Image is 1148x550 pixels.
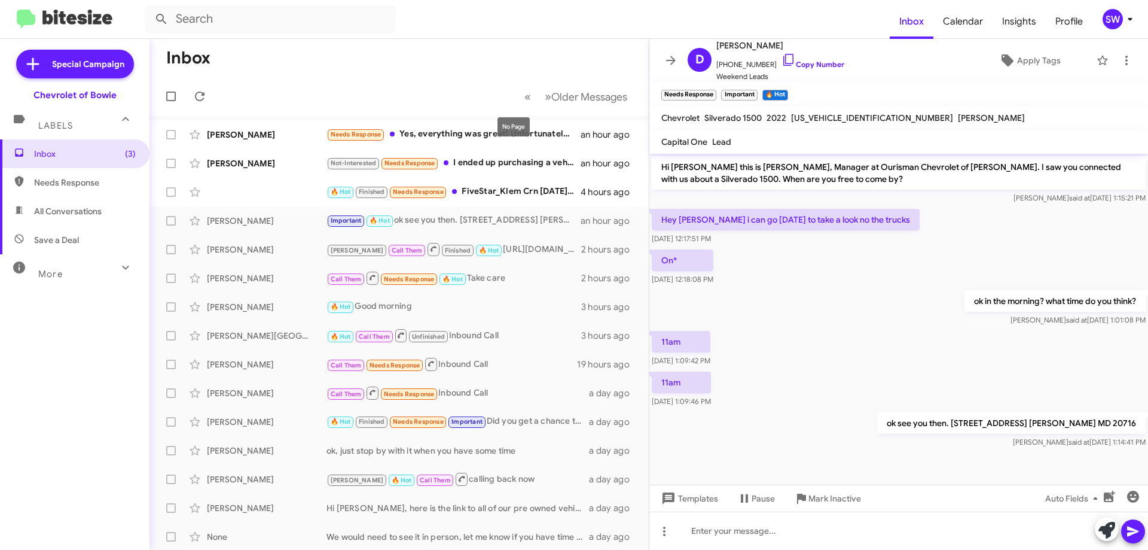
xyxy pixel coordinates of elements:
div: [PERSON_NAME] [207,445,326,457]
span: Needs Response [370,361,420,369]
a: Insights [993,4,1046,39]
div: [PERSON_NAME] [207,502,326,514]
span: Unfinished [412,333,445,341]
span: Not-Interested [331,159,377,167]
small: Important [721,90,757,101]
span: « [524,89,531,104]
span: Templates [659,488,718,509]
span: Save a Deal [34,234,79,246]
div: [PERSON_NAME] [207,215,326,227]
span: 🔥 Hot [331,333,351,341]
span: [DATE] 12:18:08 PM [652,275,713,284]
p: Hey [PERSON_NAME] i can go [DATE] to take a look no the trucks [652,209,920,230]
span: Call Them [331,361,362,369]
span: 🔥 Hot [479,247,499,254]
p: 11am [652,372,711,393]
span: [PHONE_NUMBER] [716,53,844,71]
div: No Page [497,117,530,136]
div: [PERSON_NAME] [207,244,326,256]
div: Take care [326,271,581,285]
button: Previous [517,84,538,109]
button: Apply Tags [968,50,1091,71]
span: Labels [38,120,73,131]
span: Pause [752,488,775,509]
div: [PERSON_NAME] [207,272,326,284]
p: 11am [652,331,710,353]
span: Call Them [331,275,362,283]
div: [PERSON_NAME] [207,301,326,313]
div: a day ago [589,445,639,457]
span: [PERSON_NAME] [331,476,384,484]
div: a day ago [589,416,639,428]
div: an hour ago [581,157,639,169]
div: [PERSON_NAME] [207,129,326,141]
span: Needs Response [384,390,435,398]
div: a day ago [589,473,639,485]
div: Yes, everything was great! Unfortunately I am not a buyer for the vehicle I came to look at. So, ... [326,127,581,141]
span: Apply Tags [1017,50,1061,71]
div: Chevrolet of Bowie [33,89,117,101]
span: All Conversations [34,205,102,217]
span: » [545,89,551,104]
p: ok see you then. [STREET_ADDRESS] [PERSON_NAME] MD 20716 [877,412,1146,434]
div: SW [1103,9,1123,29]
button: Templates [649,488,728,509]
span: Needs Response [393,418,444,426]
span: Calendar [933,4,993,39]
span: Call Them [420,476,451,484]
p: ok in the morning? what time do you think? [964,290,1146,312]
small: Needs Response [661,90,716,101]
span: said at [1068,437,1089,446]
div: Inbound Call [326,385,589,400]
span: said at [1069,193,1090,202]
div: [PERSON_NAME] [207,387,326,399]
span: Call Them [392,247,423,254]
span: D [695,50,704,69]
span: Needs Response [393,188,444,196]
div: [PERSON_NAME] [207,358,326,370]
div: [PERSON_NAME] [207,416,326,428]
div: calling back now [326,472,589,487]
span: 🔥 Hot [331,188,351,196]
span: [PERSON_NAME] [DATE] 1:14:41 PM [1013,437,1146,446]
div: [PERSON_NAME] [207,157,326,169]
span: Finished [359,188,385,196]
span: Chevrolet [661,113,700,123]
span: Important [331,217,362,224]
div: None [207,531,326,543]
span: (3) [125,148,136,160]
a: Inbox [890,4,933,39]
div: [URL][DOMAIN_NAME] [326,242,581,257]
nav: Page navigation example [518,84,634,109]
h1: Inbox [166,48,210,68]
span: [PERSON_NAME] [331,247,384,254]
div: an hour ago [581,215,639,227]
span: [PERSON_NAME] [DATE] 1:01:08 PM [1010,315,1146,324]
span: Special Campaign [52,58,124,70]
span: 🔥 Hot [392,476,412,484]
span: [US_VEHICLE_IDENTIFICATION_NUMBER] [791,113,953,123]
span: [DATE] 1:09:42 PM [652,356,710,365]
div: Good morning [326,300,581,314]
span: [PERSON_NAME] [716,38,844,53]
div: FiveStar_Klem Crn [DATE] $3.74 +0.5 Crn [DATE] $3.68 +0.25 [326,185,581,199]
span: Call Them [331,390,362,398]
button: Mark Inactive [784,488,871,509]
span: Capital One [661,136,707,147]
a: Special Campaign [16,50,134,78]
span: [DATE] 1:09:46 PM [652,397,711,406]
div: Hi [PERSON_NAME], here is the link to all of our pre owned vehicles. [URL][DOMAIN_NAME] [326,502,589,514]
div: a day ago [589,387,639,399]
div: a day ago [589,531,639,543]
span: Inbox [34,148,136,160]
span: 🔥 Hot [442,275,463,283]
span: 🔥 Hot [331,418,351,426]
button: Pause [728,488,784,509]
div: 19 hours ago [577,358,639,370]
span: Needs Response [384,159,435,167]
span: Important [451,418,483,426]
div: 2 hours ago [581,244,639,256]
input: Search [145,5,396,34]
small: 🔥 Hot [762,90,788,101]
div: 3 hours ago [581,330,639,342]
